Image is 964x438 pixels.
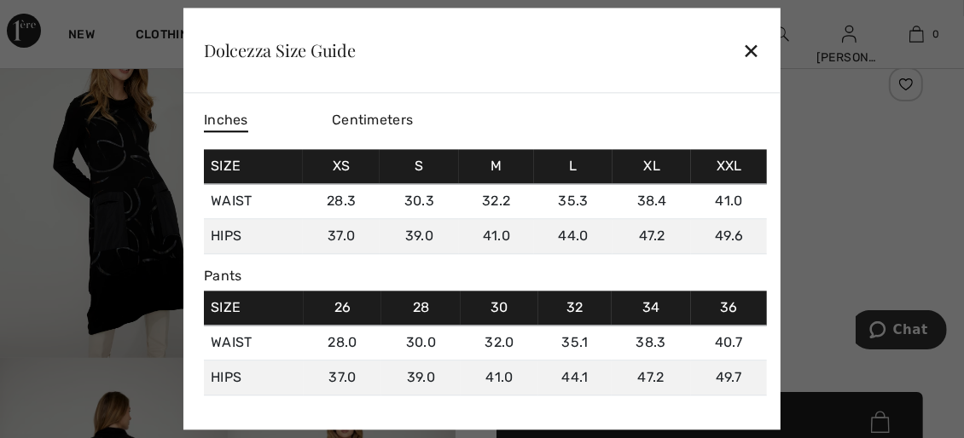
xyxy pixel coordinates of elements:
td: 36 [691,291,767,326]
td: 40.7 [691,326,767,360]
td: Hips [204,219,303,254]
td: 44.0 [534,219,613,254]
td: XXL [691,149,767,184]
td: 39.0 [380,219,458,254]
td: 32.0 [461,326,538,360]
td: 38.3 [612,326,691,360]
td: XS [303,149,380,184]
td: 39.0 [381,360,461,395]
td: 41.0 [459,219,535,254]
td: 26 [304,291,381,326]
td: 47.2 [612,360,691,395]
td: 32 [538,291,612,326]
td: Waist [204,326,304,360]
td: Hips [204,360,304,395]
td: 37.0 [303,219,380,254]
td: 49.6 [691,219,767,254]
td: 44.1 [538,360,612,395]
td: 30 [461,291,538,326]
td: 34 [612,291,691,326]
td: Size [204,291,304,326]
span: Centimeters [332,112,413,128]
td: 28.3 [303,184,380,219]
td: 47.2 [613,219,691,254]
td: 49.7 [691,360,767,395]
td: M [459,149,535,184]
td: 30.3 [380,184,458,219]
td: 41.0 [691,184,767,219]
div: Pants [204,268,767,284]
td: 28 [381,291,461,326]
td: 37.0 [304,360,381,395]
td: 32.2 [459,184,535,219]
td: XL [613,149,691,184]
td: L [534,149,613,184]
div: ✕ [742,32,760,68]
td: 41.0 [461,360,538,395]
td: 30.0 [381,326,461,360]
td: 38.4 [613,184,691,219]
span: Inches [204,110,248,132]
td: 35.1 [538,326,612,360]
td: 28.0 [304,326,381,360]
td: Size [204,149,303,184]
td: Waist [204,184,303,219]
div: Dolcezza Size Guide [204,42,356,59]
td: S [380,149,458,184]
span: Chat [38,12,73,27]
td: 35.3 [534,184,613,219]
